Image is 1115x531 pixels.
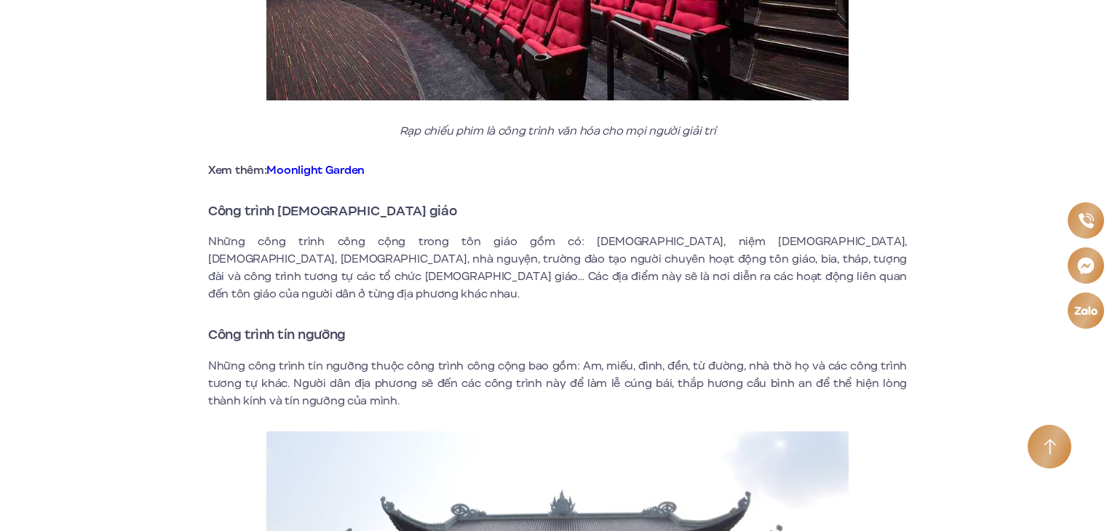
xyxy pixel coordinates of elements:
[400,123,715,139] em: Rạp chiếu phim là công trình văn hóa cho mọi người giải trí
[208,233,907,303] p: Những công trình công cộng trong tôn giáo gồm có: [DEMOGRAPHIC_DATA], niệm [DEMOGRAPHIC_DATA], [D...
[208,325,346,344] strong: Công trình tín ngưỡng
[208,357,907,410] p: Những công trình tín ngưỡng thuộc công trình công cộng bao gồm: Am, miếu, đình, đền, từ đường, nh...
[1078,212,1094,228] img: Phone icon
[208,201,456,220] strong: Công trình [DEMOGRAPHIC_DATA] giáo
[1076,256,1095,274] img: Messenger icon
[266,162,365,178] a: Moonlight Garden
[208,162,365,178] strong: Xem thêm:
[1074,306,1098,315] img: Zalo icon
[1044,439,1056,455] img: Arrow icon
